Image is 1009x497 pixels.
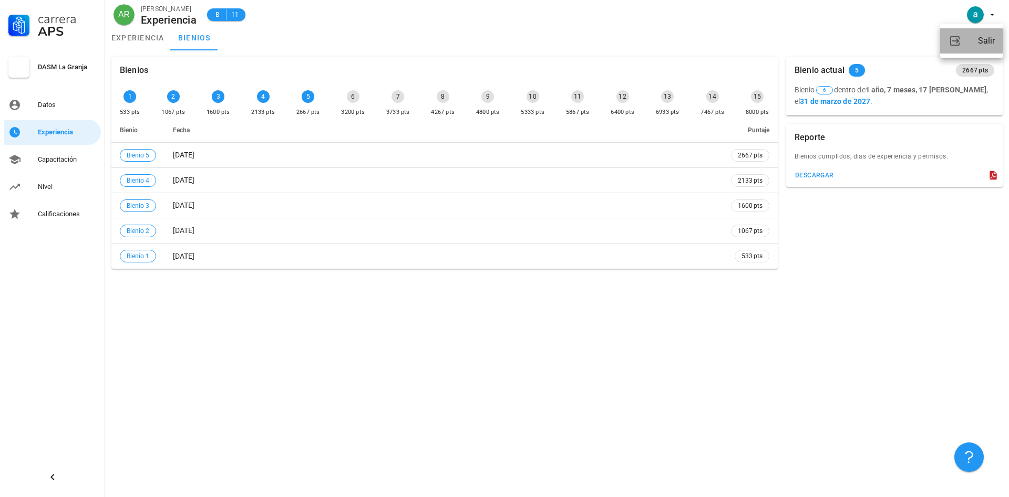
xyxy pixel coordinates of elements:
[571,90,584,103] div: 11
[38,25,97,38] div: APS
[4,174,101,199] a: Nivel
[795,124,825,151] div: Reporte
[476,107,500,118] div: 4800 pts
[962,64,988,77] span: 2667 pts
[173,126,190,134] span: Fecha
[207,107,230,118] div: 1600 pts
[706,90,719,103] div: 14
[738,226,763,236] span: 1067 pts
[855,64,859,77] span: 5
[521,107,544,118] div: 5333 pts
[723,118,778,143] th: Puntaje
[746,107,769,118] div: 8000 pts
[4,120,101,145] a: Experiencia
[38,101,97,109] div: Datos
[611,107,634,118] div: 6400 pts
[437,90,449,103] div: 8
[231,9,239,20] span: 11
[120,107,140,118] div: 533 pts
[738,200,763,211] span: 1600 pts
[795,172,834,179] div: descargar
[823,87,826,94] span: 6
[795,57,845,84] div: Bienio actual
[302,90,314,103] div: 5
[141,14,197,26] div: Experiencia
[212,90,224,103] div: 3
[790,168,838,183] button: descargar
[38,183,97,191] div: Nivel
[111,118,164,143] th: Bienio
[527,90,539,103] div: 10
[127,250,149,262] span: Bienio 1
[296,107,320,118] div: 2667 pts
[795,86,988,94] span: Bienio dentro de ,
[213,9,222,20] span: B
[800,97,870,105] b: 31 de marzo de 2027
[347,90,359,103] div: 6
[616,90,629,103] div: 12
[4,202,101,227] a: Calificaciones
[118,4,130,25] span: AR
[164,118,723,143] th: Fecha
[251,107,275,118] div: 2133 pts
[257,90,270,103] div: 4
[751,90,764,103] div: 15
[120,57,148,84] div: Bienios
[661,90,674,103] div: 13
[742,251,763,261] span: 533 pts
[38,155,97,164] div: Capacitación
[173,176,194,184] span: [DATE]
[748,126,769,134] span: Puntaje
[127,175,149,186] span: Bienio 4
[4,147,101,172] a: Capacitación
[38,128,97,136] div: Experiencia
[978,30,995,51] div: Salir
[105,25,171,50] a: experiencia
[701,107,724,118] div: 7467 pts
[481,90,494,103] div: 9
[786,151,1003,168] div: Bienios cumplidos, dias de experiencia y permisos.
[341,107,365,118] div: 3200 pts
[38,13,97,25] div: Carrera
[173,226,194,235] span: [DATE]
[141,4,197,14] div: [PERSON_NAME]
[386,107,410,118] div: 3733 pts
[161,107,185,118] div: 1067 pts
[114,4,135,25] div: avatar
[967,6,984,23] div: avatar
[173,151,194,159] span: [DATE]
[738,150,763,161] span: 2667 pts
[738,175,763,186] span: 2133 pts
[171,25,218,50] a: bienios
[4,92,101,118] a: Datos
[656,107,679,118] div: 6933 pts
[566,107,590,118] div: 5867 pts
[120,126,138,134] span: Bienio
[173,252,194,260] span: [DATE]
[167,90,180,103] div: 2
[38,63,97,71] div: DASM La Granja
[431,107,455,118] div: 4267 pts
[127,150,149,161] span: Bienio 5
[127,200,149,212] span: Bienio 3
[866,86,986,94] b: 1 año, 7 meses, 17 [PERSON_NAME]
[127,225,149,237] span: Bienio 2
[173,201,194,209] span: [DATE]
[38,210,97,218] div: Calificaciones
[123,90,136,103] div: 1
[392,90,404,103] div: 7
[795,97,872,105] span: el .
